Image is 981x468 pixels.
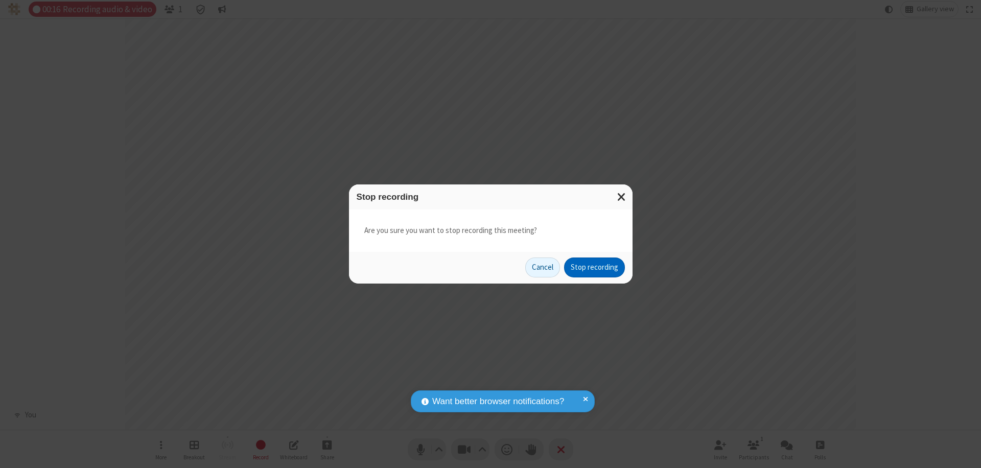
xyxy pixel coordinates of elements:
button: Close modal [611,184,633,209]
button: Stop recording [564,258,625,278]
h3: Stop recording [357,192,625,202]
div: Are you sure you want to stop recording this meeting? [349,209,633,252]
span: Want better browser notifications? [432,395,564,408]
button: Cancel [525,258,560,278]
